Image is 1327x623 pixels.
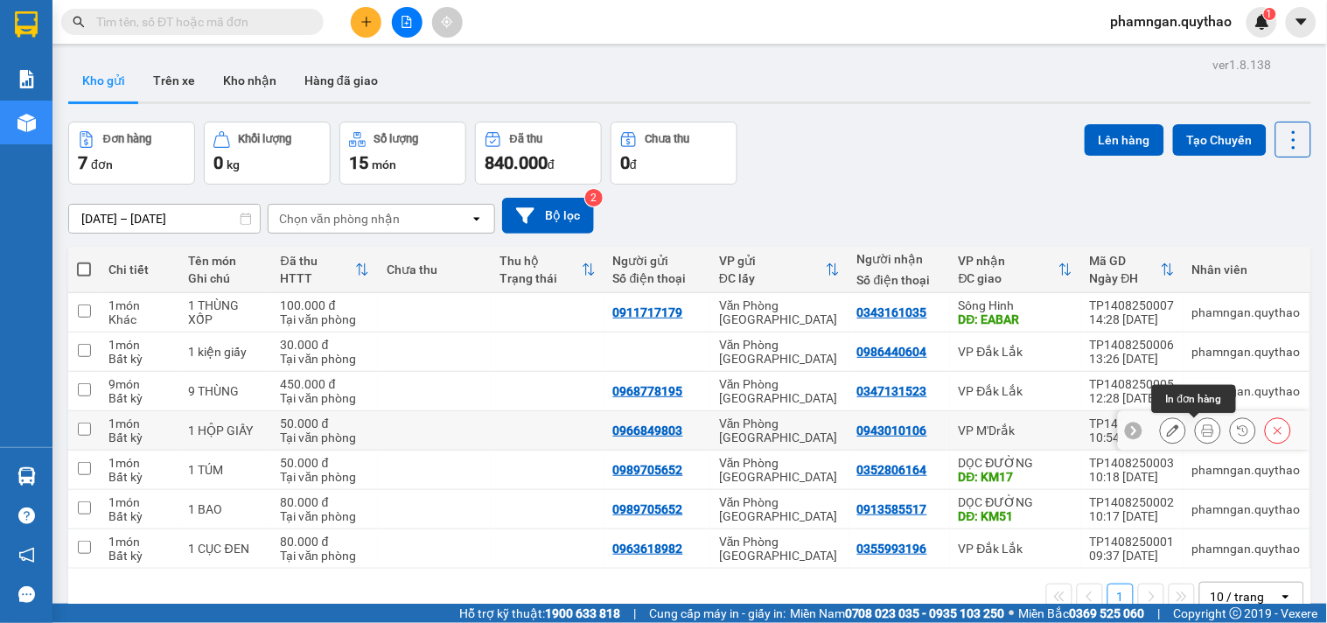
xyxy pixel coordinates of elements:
div: 1 TÚM [189,463,263,477]
div: 09:37 [DATE] [1090,549,1175,563]
div: Văn Phòng [GEOGRAPHIC_DATA] [719,416,840,444]
div: Văn Phòng [GEOGRAPHIC_DATA] [719,298,840,326]
button: Khối lượng0kg [204,122,331,185]
button: file-add [392,7,423,38]
div: VP nhận [959,254,1058,268]
div: Người nhận [857,252,941,266]
div: TP1408250004 [1090,416,1175,430]
div: Bất kỳ [108,549,171,563]
div: HTTT [281,271,355,285]
span: CR : [13,94,40,112]
div: Đã thu [510,133,542,145]
button: Đã thu840.000đ [475,122,602,185]
span: 0 [620,152,630,173]
div: 0352806164 [857,463,927,477]
div: TP1408250001 [1090,535,1175,549]
strong: 1900 633 818 [545,606,620,620]
div: Đã thu [281,254,355,268]
input: Tìm tên, số ĐT hoặc mã đơn [96,12,303,31]
div: VP Đắk Lắk [959,345,1072,359]
span: Miền Nam [790,604,1005,623]
div: Văn Phòng [GEOGRAPHIC_DATA] [719,377,840,405]
button: Bộ lọc [502,198,594,234]
span: copyright [1230,607,1242,619]
span: 1 [1267,8,1273,20]
div: 0968778195 [613,384,683,398]
span: đơn [91,157,113,171]
input: Select a date range. [69,205,260,233]
div: 1 món [108,495,171,509]
span: 7 [78,152,87,173]
th: Toggle SortBy [1081,247,1184,293]
div: ĐC giao [959,271,1058,285]
div: 10:18 [DATE] [1090,470,1175,484]
span: kg [227,157,240,171]
button: Số lượng15món [339,122,466,185]
div: Tại văn phòng [281,549,369,563]
img: solution-icon [17,70,36,88]
button: Hàng đã giao [290,59,392,101]
div: TP1408250007 [1090,298,1175,312]
div: VP Đắk Lắk [205,15,327,57]
div: 1 CỤC ĐEN [189,542,263,556]
th: Toggle SortBy [710,247,849,293]
div: VP gửi [719,254,826,268]
div: Văn Phòng [GEOGRAPHIC_DATA] [719,338,840,366]
div: 1 món [108,456,171,470]
button: Đơn hàng7đơn [68,122,195,185]
div: Chưa thu [387,262,482,276]
svg: open [1279,590,1293,604]
th: Toggle SortBy [491,247,604,293]
div: Số điện thoại [857,273,941,287]
div: phamngan.quythao [1192,502,1301,516]
span: question-circle [18,507,35,524]
div: ver 1.8.138 [1213,55,1272,74]
th: Toggle SortBy [950,247,1081,293]
div: Số lượng [374,133,419,145]
span: Gửi: [15,17,42,35]
div: 0343161035 [857,305,927,319]
button: caret-down [1286,7,1317,38]
span: | [1158,604,1161,623]
button: aim [432,7,463,38]
svg: open [470,212,484,226]
div: 1 kiện giấy [189,345,263,359]
div: Bất kỳ [108,430,171,444]
span: 15 [349,152,368,173]
div: Tại văn phòng [281,470,369,484]
div: Nhân viên [1192,262,1301,276]
span: Cung cấp máy in - giấy in: [649,604,786,623]
strong: 0708 023 035 - 0935 103 250 [845,606,1005,620]
span: Hỗ trợ kỹ thuật: [459,604,620,623]
div: VP Đắk Lắk [959,384,1072,398]
div: Sửa đơn hàng [1160,417,1186,444]
div: Chưa thu [646,133,690,145]
img: logo-vxr [15,11,38,38]
div: 0968778195 [15,57,192,81]
sup: 1 [1264,8,1276,20]
div: DĐ: KM17 [959,470,1072,484]
div: 0989705652 [613,502,683,516]
div: DỌC ĐƯỜNG [959,456,1072,470]
div: 1 món [108,338,171,352]
strong: 0369 525 060 [1070,606,1145,620]
sup: 2 [585,189,603,206]
th: Toggle SortBy [272,247,378,293]
div: 1 món [108,535,171,549]
span: aim [441,16,453,28]
div: Văn Phòng [GEOGRAPHIC_DATA] [719,535,840,563]
div: 0347131523 [857,384,927,398]
button: plus [351,7,381,38]
div: Tại văn phòng [281,391,369,405]
span: ⚪️ [1009,610,1015,617]
div: phamngan.quythao [1192,305,1301,319]
div: phamngan.quythao [1192,345,1301,359]
div: 50.000 đ [281,416,369,430]
div: Khối lượng [239,133,292,145]
div: Tại văn phòng [281,430,369,444]
span: file-add [401,16,413,28]
span: plus [360,16,373,28]
span: notification [18,547,35,563]
div: VP Đắk Lắk [959,542,1072,556]
div: Bất kỳ [108,352,171,366]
